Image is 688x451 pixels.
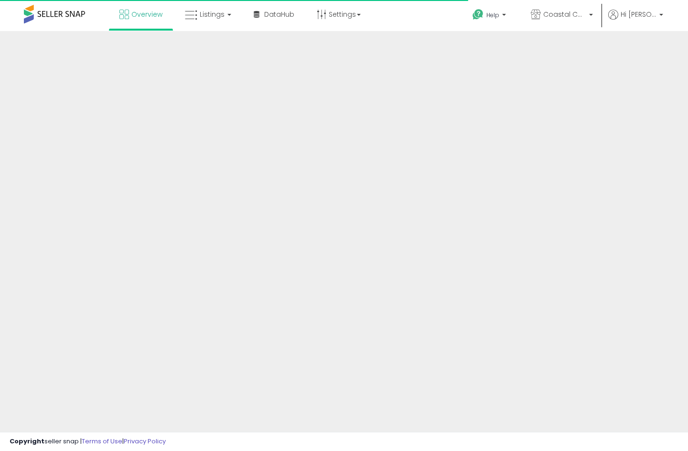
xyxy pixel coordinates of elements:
span: Coastal Co Goods [543,10,586,19]
a: Hi [PERSON_NAME] [608,10,663,31]
i: Get Help [472,9,484,21]
span: DataHub [264,10,294,19]
span: Hi [PERSON_NAME] [621,10,656,19]
a: Help [465,1,516,31]
span: Overview [131,10,162,19]
span: Help [486,11,499,19]
span: Listings [200,10,225,19]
